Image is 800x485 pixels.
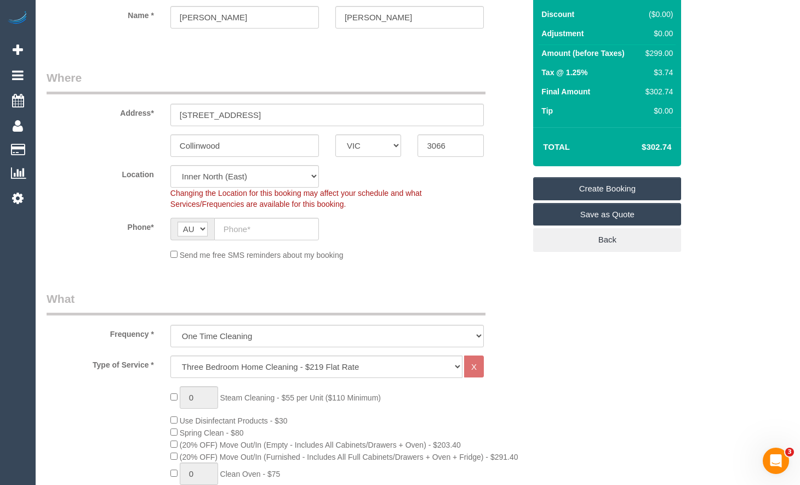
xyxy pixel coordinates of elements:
[641,48,673,59] div: $299.00
[38,325,162,340] label: Frequency *
[541,48,624,59] label: Amount (before Taxes)
[180,416,288,425] span: Use Disinfectant Products - $30
[38,165,162,180] label: Location
[38,356,162,370] label: Type of Service *
[47,291,485,315] legend: What
[170,134,319,157] input: Suburb*
[38,218,162,233] label: Phone*
[47,70,485,94] legend: Where
[641,67,673,78] div: $3.74
[543,142,570,151] strong: Total
[541,105,553,116] label: Tip
[214,218,319,240] input: Phone*
[180,453,518,461] span: (20% OFF) Move Out/In (Furnished - Includes All Full Cabinets/Drawers + Oven + Fridge) - $291.40
[641,28,673,39] div: $0.00
[641,86,673,97] div: $302.74
[38,104,162,119] label: Address*
[170,6,319,29] input: First Name*
[541,67,587,78] label: Tax @ 1.25%
[180,441,461,449] span: (20% OFF) Move Out/In (Empty - Includes All Cabinets/Drawers + Oven) - $203.40
[533,203,681,226] a: Save as Quote
[541,28,584,39] label: Adjustment
[180,428,244,437] span: Spring Clean - $80
[220,470,281,478] span: Clean Oven - $75
[180,251,344,260] span: Send me free SMS reminders about my booking
[541,9,574,20] label: Discount
[533,228,681,251] a: Back
[641,9,673,20] div: ($0.00)
[170,189,422,208] span: Changing the Location for this booking may affect your schedule and what Services/Frequencies are...
[541,86,590,97] label: Final Amount
[533,177,681,200] a: Create Booking
[641,105,673,116] div: $0.00
[763,448,789,474] iframe: Intercom live chat
[335,6,484,29] input: Last Name*
[418,134,484,157] input: Post Code*
[220,393,381,402] span: Steam Cleaning - $55 per Unit ($110 Minimum)
[38,6,162,21] label: Name *
[7,11,28,26] img: Automaid Logo
[609,143,671,152] h4: $302.74
[785,448,794,456] span: 3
